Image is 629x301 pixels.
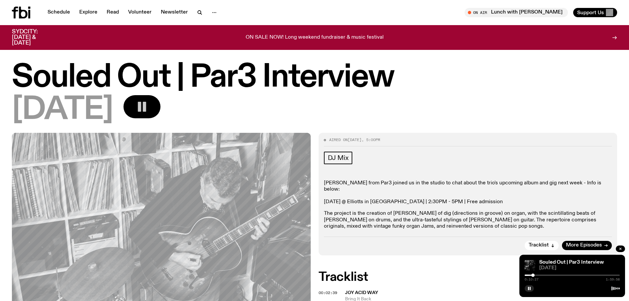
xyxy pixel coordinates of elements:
h1: Souled Out | Par3 Interview [12,63,617,93]
span: 0:10:27 [525,278,539,281]
h2: Tracklist [319,271,617,283]
button: Support Us [573,8,617,17]
a: Explore [75,8,101,17]
span: Joy Acid Way [345,290,378,295]
span: 00:02:39 [319,290,337,295]
h3: SYDCITY: [DATE] & [DATE] [12,29,54,46]
a: Souled Out | Par3 Interview [539,260,604,265]
span: [DATE] [12,95,113,125]
p: [PERSON_NAME] from Par3 joined us in the studio to chat about the trio's upcoming album and gig n... [324,180,612,206]
button: Tracklist [525,241,559,250]
span: Tracklist [529,243,549,248]
span: [DATE] [348,137,362,142]
a: More Episodes [562,241,612,250]
a: Schedule [44,8,74,17]
a: DJ Mix [324,152,353,164]
a: Volunteer [124,8,156,17]
span: [DATE] [539,266,620,271]
span: , 5:00pm [362,137,380,142]
button: 00:02:39 [319,291,337,295]
a: Newsletter [157,8,192,17]
span: Support Us [577,10,604,16]
a: Read [103,8,123,17]
span: 1:59:58 [606,278,620,281]
button: On AirLunch with [PERSON_NAME] [465,8,568,17]
p: The project is the creation of [PERSON_NAME] of dig (directions in groove) on organ, with the sci... [324,210,612,230]
span: Aired on [329,137,348,142]
p: ON SALE NOW! Long weekend fundraiser & music festival [246,35,384,41]
span: More Episodes [566,243,602,248]
span: DJ Mix [328,154,349,162]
